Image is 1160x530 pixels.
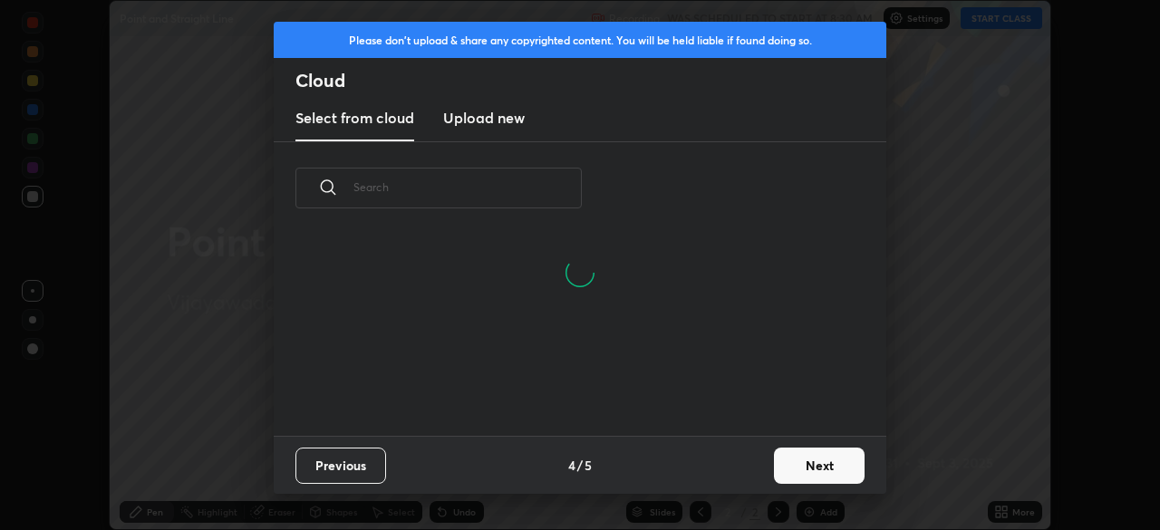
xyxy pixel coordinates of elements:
input: Search [353,149,582,226]
h3: Upload new [443,107,525,129]
button: Previous [295,448,386,484]
h4: 5 [585,456,592,475]
div: Please don't upload & share any copyrighted content. You will be held liable if found doing so. [274,22,886,58]
h4: / [577,456,583,475]
h4: 4 [568,456,575,475]
h3: Select from cloud [295,107,414,129]
h2: Cloud [295,69,886,92]
button: Next [774,448,865,484]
